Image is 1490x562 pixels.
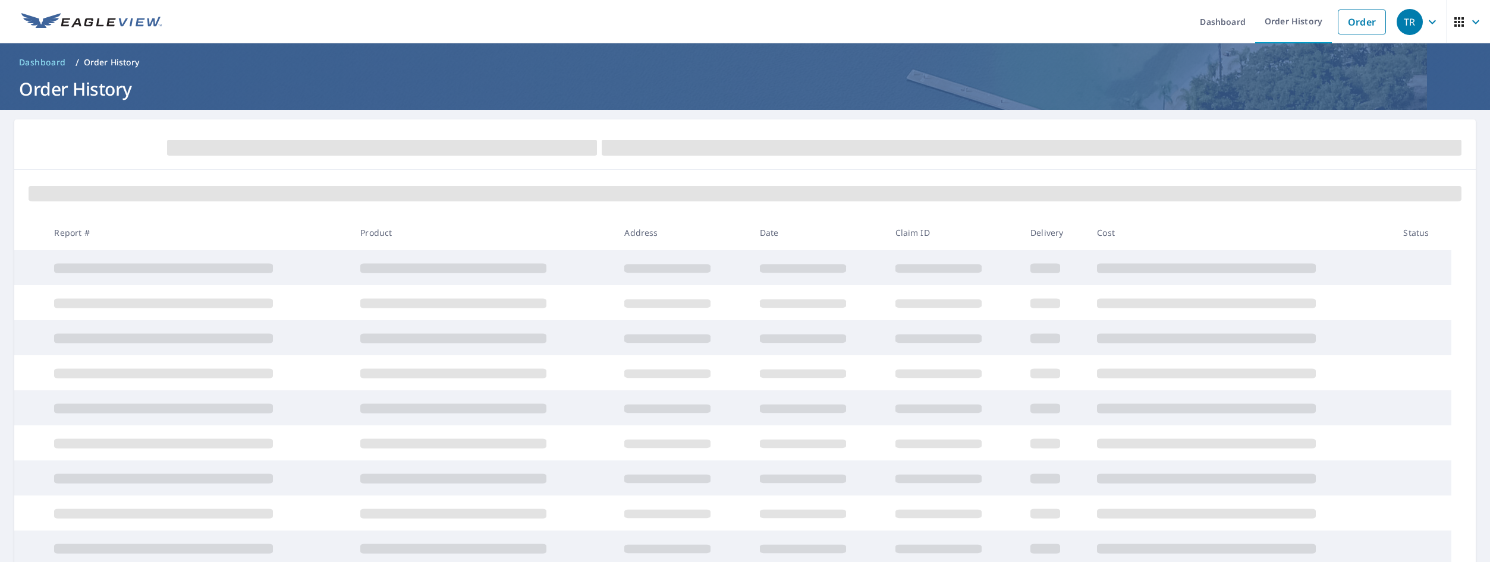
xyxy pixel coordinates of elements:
[14,77,1476,101] h1: Order History
[750,215,886,250] th: Date
[1397,9,1423,35] div: TR
[615,215,750,250] th: Address
[1394,215,1451,250] th: Status
[1021,215,1087,250] th: Delivery
[1087,215,1394,250] th: Cost
[886,215,1021,250] th: Claim ID
[1338,10,1386,34] a: Order
[21,13,162,31] img: EV Logo
[76,55,79,70] li: /
[14,53,1476,72] nav: breadcrumb
[45,215,351,250] th: Report #
[14,53,71,72] a: Dashboard
[351,215,615,250] th: Product
[19,56,66,68] span: Dashboard
[84,56,140,68] p: Order History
